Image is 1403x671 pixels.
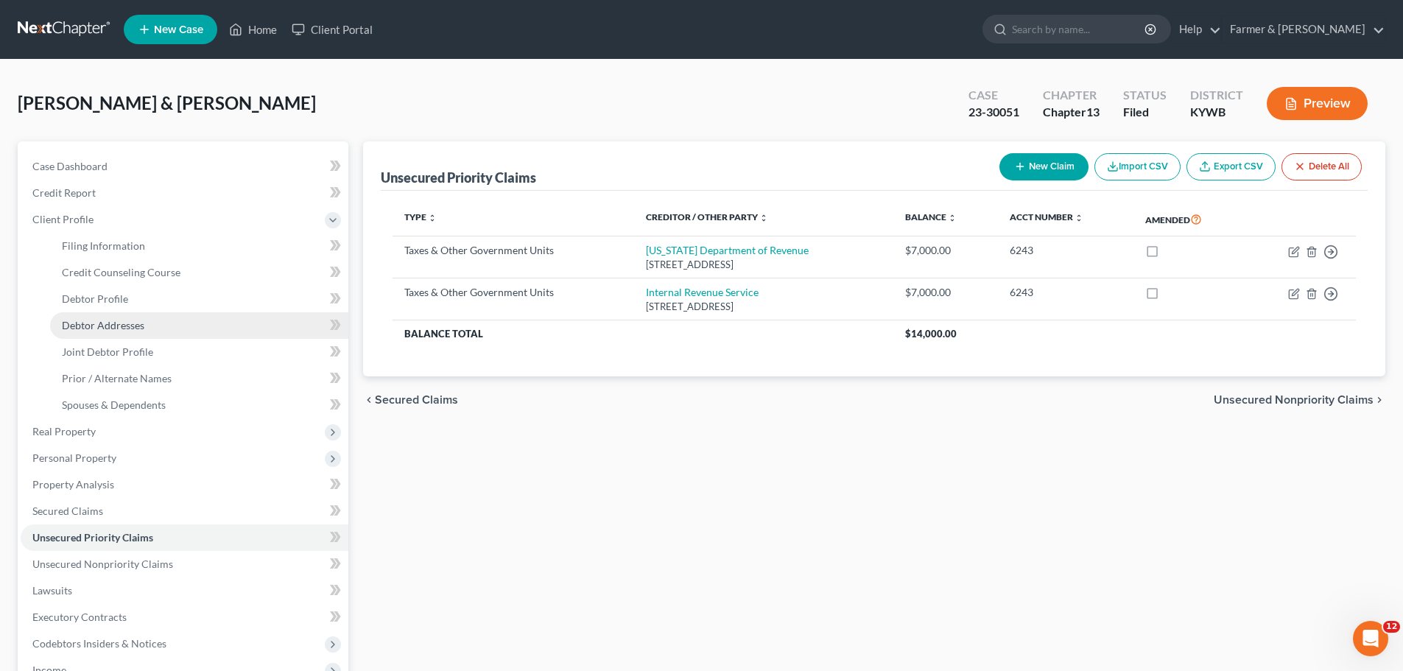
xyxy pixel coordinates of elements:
div: Chapter [1043,104,1100,121]
a: Debtor Addresses [50,312,348,339]
a: Property Analysis [21,471,348,498]
button: Unsecured Nonpriority Claims chevron_right [1214,394,1385,406]
div: Status [1123,87,1167,104]
a: Creditor / Other Party unfold_more [646,211,768,222]
div: Taxes & Other Government Units [404,243,622,258]
i: unfold_more [428,214,437,222]
span: Secured Claims [32,505,103,517]
a: Credit Report [21,180,348,206]
div: [STREET_ADDRESS] [646,258,882,272]
div: Case [968,87,1019,104]
span: Filing Information [62,239,145,252]
i: unfold_more [948,214,957,222]
span: 12 [1383,621,1400,633]
span: $14,000.00 [905,328,957,340]
span: Codebtors Insiders & Notices [32,637,166,650]
span: Personal Property [32,452,116,464]
span: Debtor Addresses [62,319,144,331]
i: chevron_left [363,394,375,406]
div: 23-30051 [968,104,1019,121]
th: Amended [1133,203,1245,236]
span: Unsecured Priority Claims [32,531,153,544]
i: chevron_right [1374,394,1385,406]
div: $7,000.00 [905,285,986,300]
span: Unsecured Nonpriority Claims [1214,394,1374,406]
a: Help [1172,16,1221,43]
span: Property Analysis [32,478,114,491]
div: [STREET_ADDRESS] [646,300,882,314]
a: Acct Number unfold_more [1010,211,1083,222]
iframe: Intercom live chat [1353,621,1388,656]
a: Client Portal [284,16,380,43]
button: New Claim [999,153,1089,180]
span: New Case [154,24,203,35]
a: Secured Claims [21,498,348,524]
span: [PERSON_NAME] & [PERSON_NAME] [18,92,316,113]
a: Unsecured Priority Claims [21,524,348,551]
th: Balance Total [393,320,893,347]
a: Lawsuits [21,577,348,604]
button: Import CSV [1094,153,1181,180]
a: Farmer & [PERSON_NAME] [1223,16,1385,43]
a: [US_STATE] Department of Revenue [646,244,809,256]
span: Joint Debtor Profile [62,345,153,358]
input: Search by name... [1012,15,1147,43]
span: 13 [1086,105,1100,119]
span: Secured Claims [375,394,458,406]
a: Unsecured Nonpriority Claims [21,551,348,577]
a: Home [222,16,284,43]
div: Chapter [1043,87,1100,104]
button: chevron_left Secured Claims [363,394,458,406]
div: District [1190,87,1243,104]
a: Prior / Alternate Names [50,365,348,392]
span: Credit Report [32,186,96,199]
button: Delete All [1281,153,1362,180]
div: 6243 [1010,285,1122,300]
a: Spouses & Dependents [50,392,348,418]
span: Unsecured Nonpriority Claims [32,558,173,570]
a: Filing Information [50,233,348,259]
div: Filed [1123,104,1167,121]
a: Balance unfold_more [905,211,957,222]
a: Credit Counseling Course [50,259,348,286]
span: Real Property [32,425,96,438]
div: $7,000.00 [905,243,986,258]
a: Internal Revenue Service [646,286,759,298]
span: Lawsuits [32,584,72,597]
a: Export CSV [1186,153,1276,180]
span: Credit Counseling Course [62,266,180,278]
a: Executory Contracts [21,604,348,630]
a: Type unfold_more [404,211,437,222]
a: Case Dashboard [21,153,348,180]
span: Case Dashboard [32,160,108,172]
div: Taxes & Other Government Units [404,285,622,300]
span: Prior / Alternate Names [62,372,172,384]
div: KYWB [1190,104,1243,121]
span: Client Profile [32,213,94,225]
span: Executory Contracts [32,611,127,623]
i: unfold_more [759,214,768,222]
a: Debtor Profile [50,286,348,312]
div: Unsecured Priority Claims [381,169,536,186]
span: Spouses & Dependents [62,398,166,411]
div: 6243 [1010,243,1122,258]
button: Preview [1267,87,1368,120]
i: unfold_more [1075,214,1083,222]
a: Joint Debtor Profile [50,339,348,365]
span: Debtor Profile [62,292,128,305]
